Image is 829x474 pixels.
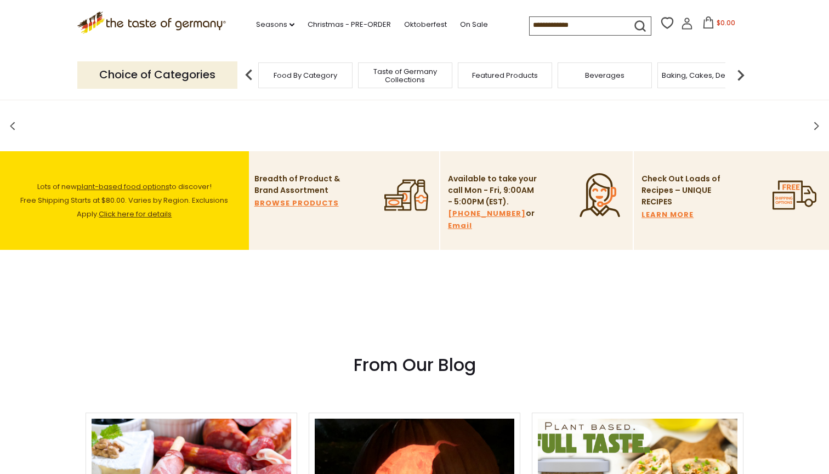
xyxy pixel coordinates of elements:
[254,197,339,209] a: BROWSE PRODUCTS
[448,208,526,220] a: [PHONE_NUMBER]
[77,61,237,88] p: Choice of Categories
[717,18,735,27] span: $0.00
[256,19,294,31] a: Seasons
[448,220,472,232] a: Email
[472,71,538,79] a: Featured Products
[695,16,742,33] button: $0.00
[641,173,721,208] p: Check Out Loads of Recipes – UNIQUE RECIPES
[254,173,345,196] p: Breadth of Product & Brand Assortment
[77,181,169,192] a: plant-based food options
[641,209,694,221] a: LEARN MORE
[404,19,447,31] a: Oktoberfest
[730,64,752,86] img: next arrow
[238,64,260,86] img: previous arrow
[460,19,488,31] a: On Sale
[308,19,391,31] a: Christmas - PRE-ORDER
[99,209,172,219] a: Click here for details
[20,181,228,219] span: Lots of new to discover! Free Shipping Starts at $80.00. Varies by Region. Exclusions Apply.
[274,71,337,79] a: Food By Category
[662,71,747,79] a: Baking, Cakes, Desserts
[361,67,449,84] a: Taste of Germany Collections
[448,173,538,232] p: Available to take your call Mon - Fri, 9:00AM - 5:00PM (EST). or
[86,354,743,376] h3: From Our Blog
[585,71,624,79] a: Beverages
